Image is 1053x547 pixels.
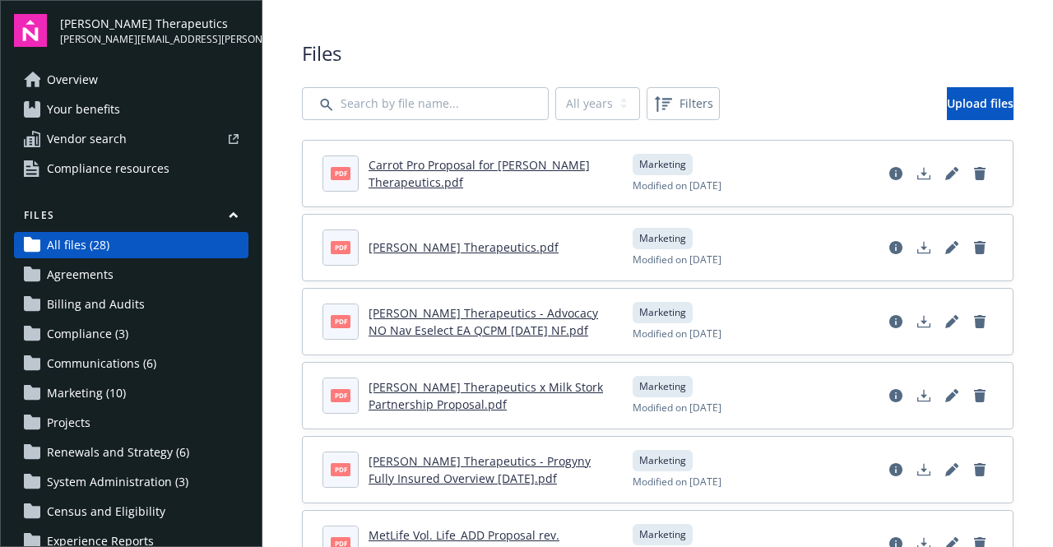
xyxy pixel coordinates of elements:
[639,453,686,468] span: Marketing
[331,241,350,253] span: pdf
[369,453,591,486] a: [PERSON_NAME] Therapeutics - Progyny Fully Insured Overview [DATE].pdf
[939,457,965,483] a: Edit document
[639,231,686,246] span: Marketing
[47,410,90,436] span: Projects
[14,439,248,466] a: Renewals and Strategy (6)
[14,410,248,436] a: Projects
[47,321,128,347] span: Compliance (3)
[911,308,937,335] a: Download document
[14,469,248,495] a: System Administration (3)
[47,498,165,525] span: Census and Eligibility
[14,498,248,525] a: Census and Eligibility
[14,208,248,229] button: Files
[883,308,909,335] a: View file details
[883,382,909,409] a: View file details
[639,379,686,394] span: Marketing
[967,234,993,261] a: Delete document
[369,157,590,190] a: Carrot Pro Proposal for [PERSON_NAME] Therapeutics.pdf
[14,96,248,123] a: Your benefits
[939,382,965,409] a: Edit document
[947,87,1014,120] a: Upload files
[639,527,686,542] span: Marketing
[47,96,120,123] span: Your benefits
[369,379,603,412] a: [PERSON_NAME] Therapeutics x Milk Stork Partnership Proposal.pdf
[14,126,248,152] a: Vendor search
[14,232,248,258] a: All files (28)
[14,14,47,47] img: navigator-logo.svg
[967,382,993,409] a: Delete document
[14,380,248,406] a: Marketing (10)
[939,234,965,261] a: Edit document
[60,15,248,32] span: [PERSON_NAME] Therapeutics
[650,90,717,117] span: Filters
[47,469,188,495] span: System Administration (3)
[14,67,248,93] a: Overview
[47,350,156,377] span: Communications (6)
[47,262,114,288] span: Agreements
[47,439,189,466] span: Renewals and Strategy (6)
[633,178,721,193] span: Modified on [DATE]
[911,457,937,483] a: Download document
[302,87,549,120] input: Search by file name...
[680,95,713,112] span: Filters
[331,463,350,475] span: pdf
[331,389,350,401] span: pdf
[302,39,1014,67] span: Files
[633,327,721,341] span: Modified on [DATE]
[911,382,937,409] a: Download document
[939,308,965,335] a: Edit document
[60,14,248,47] button: [PERSON_NAME] Therapeutics[PERSON_NAME][EMAIL_ADDRESS][PERSON_NAME][DOMAIN_NAME]
[883,457,909,483] a: View file details
[14,262,248,288] a: Agreements
[47,291,145,318] span: Billing and Audits
[939,160,965,187] a: Edit document
[47,380,126,406] span: Marketing (10)
[883,160,909,187] a: View file details
[633,475,721,489] span: Modified on [DATE]
[14,321,248,347] a: Compliance (3)
[967,160,993,187] a: Delete document
[633,401,721,415] span: Modified on [DATE]
[967,457,993,483] a: Delete document
[369,305,598,338] a: [PERSON_NAME] Therapeutics - Advocacy NO Nav Eselect EA QCPM [DATE] NF.pdf
[911,160,937,187] a: Download document
[14,291,248,318] a: Billing and Audits
[633,253,721,267] span: Modified on [DATE]
[369,239,559,255] a: [PERSON_NAME] Therapeutics.pdf
[47,126,127,152] span: Vendor search
[331,167,350,179] span: pdf
[60,32,248,47] span: [PERSON_NAME][EMAIL_ADDRESS][PERSON_NAME][DOMAIN_NAME]
[47,155,169,182] span: Compliance resources
[47,232,109,258] span: All files (28)
[14,155,248,182] a: Compliance resources
[14,350,248,377] a: Communications (6)
[639,305,686,320] span: Marketing
[331,315,350,327] span: pdf
[967,308,993,335] a: Delete document
[639,157,686,172] span: Marketing
[947,95,1014,111] span: Upload files
[883,234,909,261] a: View file details
[647,87,720,120] button: Filters
[47,67,98,93] span: Overview
[911,234,937,261] a: Download document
